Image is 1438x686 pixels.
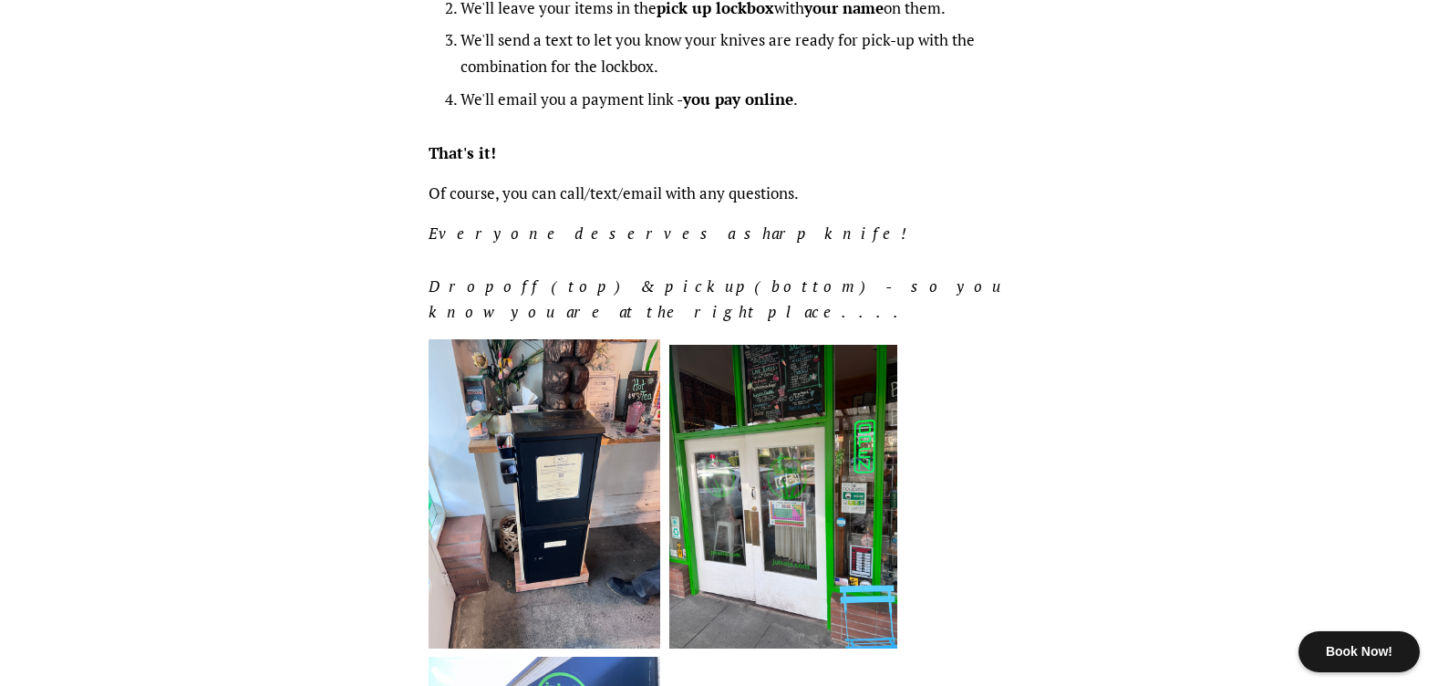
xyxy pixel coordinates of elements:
strong: you pay online [683,88,793,109]
div: Book Now! [1298,631,1420,672]
em: Everyone deserves a sharp knife! Dropoff (top) & pickup(bottom) - so you know you are at the righ... [429,223,1003,323]
p: Of course, you can call/text/email with any questions. [429,181,1009,207]
li: We'll send a text to let you know your knives are ready for pick-up with the combination for the ... [460,27,1009,80]
li: We'll email you a payment link - . [460,87,1009,113]
strong: That's it! [429,142,496,163]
